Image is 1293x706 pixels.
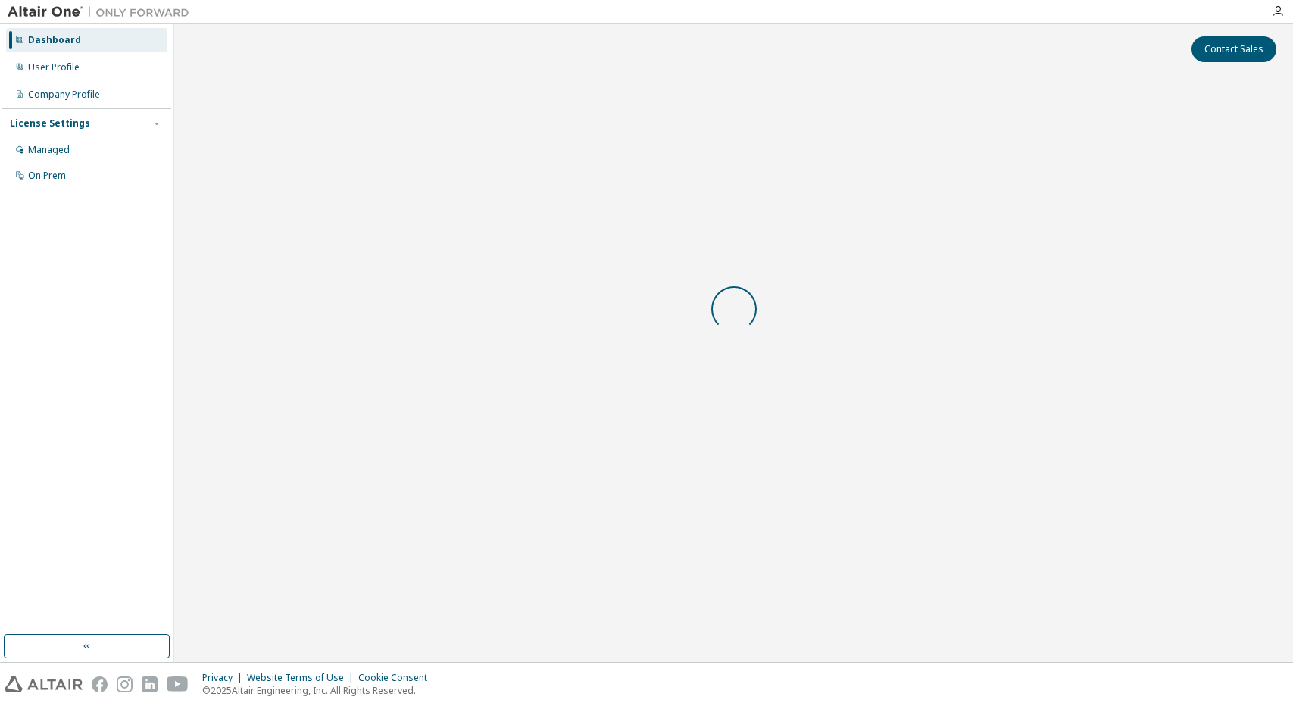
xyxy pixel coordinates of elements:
[5,676,83,692] img: altair_logo.svg
[10,117,90,130] div: License Settings
[28,61,80,73] div: User Profile
[28,34,81,46] div: Dashboard
[28,144,70,156] div: Managed
[202,672,247,684] div: Privacy
[202,684,436,697] p: © 2025 Altair Engineering, Inc. All Rights Reserved.
[358,672,436,684] div: Cookie Consent
[247,672,358,684] div: Website Terms of Use
[92,676,108,692] img: facebook.svg
[28,170,66,182] div: On Prem
[142,676,158,692] img: linkedin.svg
[167,676,189,692] img: youtube.svg
[117,676,133,692] img: instagram.svg
[28,89,100,101] div: Company Profile
[1191,36,1276,62] button: Contact Sales
[8,5,197,20] img: Altair One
